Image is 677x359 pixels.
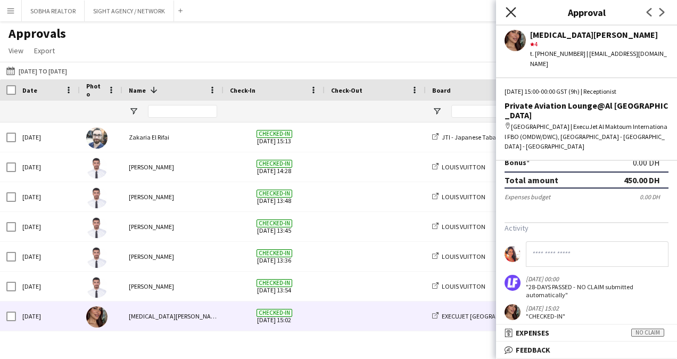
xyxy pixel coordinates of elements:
div: [DATE] [16,182,80,211]
span: Checked-in [257,160,292,168]
a: LOUIS VUITTON [432,223,485,231]
span: [DATE] 13:45 [230,212,318,241]
a: View [4,44,28,58]
span: Photo [86,82,103,98]
img: Youssef Attia [86,247,108,268]
span: Checked-in [257,190,292,198]
a: LOUIS VUITTON [432,163,485,171]
div: [DATE] 15:00-00:00 GST (9h) | Receptionist [505,87,668,96]
div: [DATE] [16,301,80,331]
img: Zakaria El Rifai [86,127,108,149]
mat-expansion-panel-header: ExpensesNo claim [496,325,677,341]
button: SOBHA REALTOR [22,1,85,21]
div: [PERSON_NAME] [122,152,224,182]
span: LOUIS VUITTON [442,163,485,171]
img: Youssef Attia [86,217,108,238]
h3: Approval [496,5,677,19]
span: [DATE] 15:13 [230,123,318,152]
div: Private Aviation Lounge@Al [GEOGRAPHIC_DATA] [505,101,668,120]
input: Board Filter Input [451,105,526,118]
div: [DATE] 00:00 [526,275,635,283]
div: 4 [530,39,668,49]
span: LOUIS VUITTON [442,193,485,201]
div: Zakaria El Rifai [122,123,224,152]
button: Open Filter Menu [129,107,138,116]
a: JTI - Japanese Tabacco International [432,133,543,141]
span: View [9,46,23,55]
a: Export [30,44,59,58]
span: Check-In [230,86,255,94]
span: Checked-in [257,130,292,138]
div: [MEDICAL_DATA][PERSON_NAME] [530,30,668,39]
span: Check-Out [331,86,362,94]
div: [DATE] [16,272,80,301]
span: Date [22,86,37,94]
a: LOUIS VUITTON [432,193,485,201]
div: [DATE] [16,123,80,152]
span: Checked-in [257,249,292,257]
span: [DATE] 13:54 [230,272,318,301]
div: [PERSON_NAME] [122,212,224,241]
span: Name [129,86,146,94]
span: Checked-in [257,309,292,317]
div: "CHECKED-IN" [526,312,565,320]
div: [PERSON_NAME] [122,242,224,271]
div: 450.00 DH [624,175,660,185]
div: [DATE] [16,152,80,182]
div: [DATE] [16,242,80,271]
span: LOUIS VUITTON [442,282,485,290]
span: Checked-in [257,219,292,227]
span: No claim [631,329,664,337]
div: 0.00 DH [640,193,668,201]
mat-expansion-panel-header: Feedback [496,342,677,358]
span: JTI - Japanese Tabacco International [442,133,543,141]
label: Bonus [505,158,530,167]
span: EXECUJET [GEOGRAPHIC_DATA] [442,312,529,320]
h3: Activity [505,223,668,233]
span: LOUIS VUITTON [442,252,485,260]
a: LOUIS VUITTON [432,252,485,260]
span: LOUIS VUITTON [442,223,485,231]
span: [DATE] 13:48 [230,182,318,211]
span: Feedback [516,345,550,355]
span: Checked-in [257,279,292,287]
div: Expenses budget [505,193,550,201]
button: Open Filter Menu [432,107,442,116]
img: Youssef Attia [86,187,108,208]
span: [DATE] 13:36 [230,242,318,271]
button: [DATE] to [DATE] [4,64,69,77]
div: [DATE] 15:02 [526,304,565,312]
span: Export [34,46,55,55]
span: Board [432,86,451,94]
div: t. [PHONE_NUMBER] | [EMAIL_ADDRESS][DOMAIN_NAME] [530,49,668,68]
div: Total amount [505,175,558,185]
input: Name Filter Input [148,105,217,118]
span: [DATE] 15:02 [230,301,318,331]
span: Expenses [516,328,549,338]
div: 0.00 DH [633,158,668,167]
img: Yasmin Mamdouh [86,306,108,328]
app-user-avatar: Yasmin Mamdouh [505,304,521,320]
a: LOUIS VUITTON [432,282,485,290]
div: [GEOGRAPHIC_DATA] | ExecuJet Al Maktoum International FBO (OMDW/DWC), [GEOGRAPHIC_DATA] - [GEOGRA... [505,122,668,151]
span: [DATE] 14:28 [230,152,318,182]
img: logo.png [505,275,521,291]
div: [MEDICAL_DATA][PERSON_NAME] [122,301,224,331]
a: EXECUJET [GEOGRAPHIC_DATA] [432,312,529,320]
img: Youssef Attia [86,157,108,178]
div: "28-DAYS PASSED - NO CLAIM submitted automatically" [526,283,635,299]
div: [PERSON_NAME] [122,182,224,211]
div: [PERSON_NAME] [122,272,224,301]
div: [DATE] [16,212,80,241]
img: Youssef Attia [86,276,108,298]
button: SIGHT AGENCY / NETWORK [85,1,174,21]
